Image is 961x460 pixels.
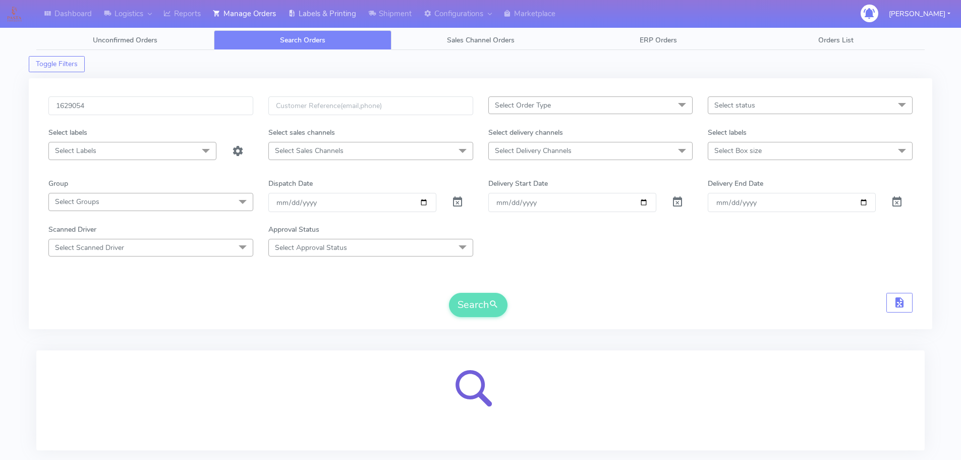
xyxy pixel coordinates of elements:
input: Order Id [48,96,253,115]
ul: Tabs [36,30,925,50]
span: ERP Orders [640,35,677,45]
span: Select Sales Channels [275,146,344,156]
label: Select labels [48,127,87,138]
span: Search Orders [280,35,325,45]
button: [PERSON_NAME] [881,4,958,24]
input: Customer Reference(email,phone) [268,96,473,115]
span: Select Scanned Driver [55,243,124,252]
label: Select labels [708,127,747,138]
label: Dispatch Date [268,178,313,189]
span: Select Box size [714,146,762,156]
span: Select Approval Status [275,243,347,252]
img: search-loader.svg [443,363,519,438]
span: Select Groups [55,197,99,207]
span: Unconfirmed Orders [93,35,157,45]
label: Scanned Driver [48,224,96,235]
label: Delivery Start Date [488,178,548,189]
label: Group [48,178,68,189]
span: Select Labels [55,146,96,156]
label: Approval Status [268,224,319,235]
button: Search [449,293,507,317]
span: Sales Channel Orders [447,35,515,45]
label: Delivery End Date [708,178,763,189]
span: Select status [714,100,755,110]
button: Toggle Filters [29,56,85,72]
span: Select Delivery Channels [495,146,572,156]
label: Select delivery channels [488,127,563,138]
span: Orders List [818,35,854,45]
label: Select sales channels [268,127,335,138]
span: Select Order Type [495,100,551,110]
